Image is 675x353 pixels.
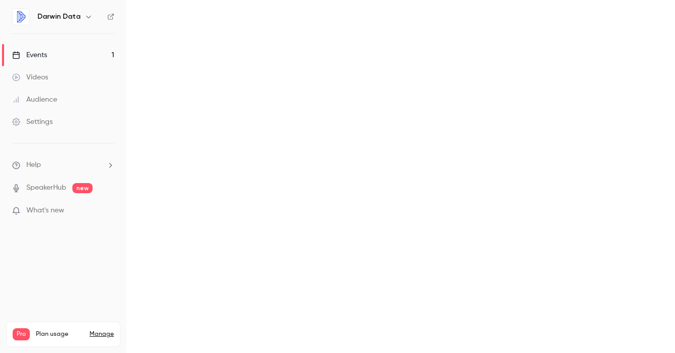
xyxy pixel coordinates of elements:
[12,50,47,60] div: Events
[26,160,41,170] span: Help
[90,330,114,338] a: Manage
[12,160,114,170] li: help-dropdown-opener
[72,183,93,193] span: new
[26,205,64,216] span: What's new
[36,330,83,338] span: Plan usage
[26,183,66,193] a: SpeakerHub
[12,72,48,82] div: Videos
[12,117,53,127] div: Settings
[12,95,57,105] div: Audience
[13,328,30,340] span: Pro
[13,9,29,25] img: Darwin Data
[37,12,80,22] h6: Darwin Data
